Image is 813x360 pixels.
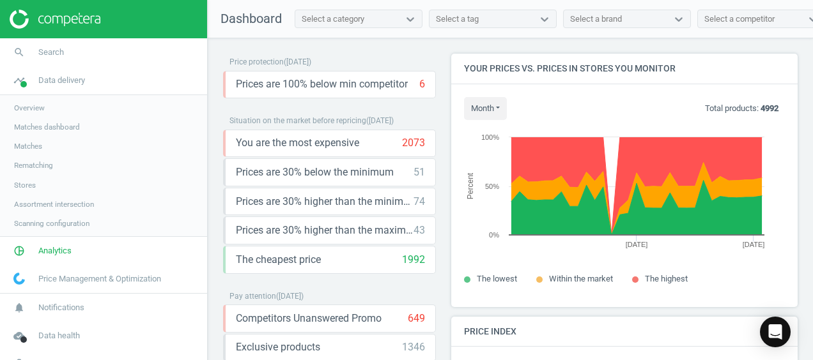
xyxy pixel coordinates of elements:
[14,218,89,229] span: Scanning configuration
[7,324,31,348] i: cloud_done
[38,302,84,313] span: Notifications
[760,317,791,347] div: Open Intercom Messenger
[38,245,72,257] span: Analytics
[549,274,613,283] span: Within the market
[38,330,80,341] span: Data health
[414,223,425,237] div: 43
[10,10,100,29] img: ajHJNr6hYgQAAAAASUVORK5CYII=
[302,13,364,25] div: Select a category
[705,103,778,114] p: Total products:
[408,311,425,326] div: 649
[743,241,765,248] tspan: [DATE]
[704,13,775,25] div: Select a competitor
[284,57,311,66] span: ( [DATE] )
[236,311,382,326] span: Competitors Unanswered Promo
[414,195,425,209] div: 74
[436,13,479,25] div: Select a tag
[236,165,394,179] span: Prices are 30% below the minimum
[14,122,80,132] span: Matches dashboard
[366,116,394,125] span: ( [DATE] )
[236,77,408,91] span: Prices are 100% below min competitor
[236,223,414,237] span: Prices are 30% higher than the maximal
[14,199,94,209] span: Assortment intersection
[485,183,499,190] text: 50%
[761,103,778,113] b: 4992
[402,253,425,267] div: 1992
[414,165,425,179] div: 51
[13,273,25,285] img: wGWNvw8QSZomAAAAABJRU5ErkJggg==
[419,77,425,91] div: 6
[38,47,64,58] span: Search
[221,11,282,26] span: Dashboard
[7,40,31,64] i: search
[229,292,276,301] span: Pay attention
[14,180,36,190] span: Stores
[570,13,622,25] div: Select a brand
[14,103,45,113] span: Overview
[645,274,688,283] span: The highest
[466,172,475,199] tspan: Percent
[236,253,321,267] span: The cheapest price
[276,292,304,301] span: ( [DATE] )
[38,75,85,86] span: Data delivery
[626,241,648,248] tspan: [DATE]
[477,274,517,283] span: The lowest
[38,273,161,285] span: Price Management & Optimization
[14,141,42,151] span: Matches
[481,133,499,141] text: 100%
[7,296,31,320] i: notifications
[451,54,798,84] h4: Your prices vs. prices in stores you monitor
[464,97,507,120] button: month
[489,231,499,239] text: 0%
[14,160,53,170] span: Rematching
[451,317,798,347] h4: Price Index
[229,116,366,125] span: Situation on the market before repricing
[7,68,31,93] i: timeline
[236,340,320,354] span: Exclusive products
[229,57,284,66] span: Price protection
[7,239,31,263] i: pie_chart_outlined
[236,136,359,150] span: You are the most expensive
[402,340,425,354] div: 1346
[402,136,425,150] div: 2073
[236,195,414,209] span: Prices are 30% higher than the minimum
